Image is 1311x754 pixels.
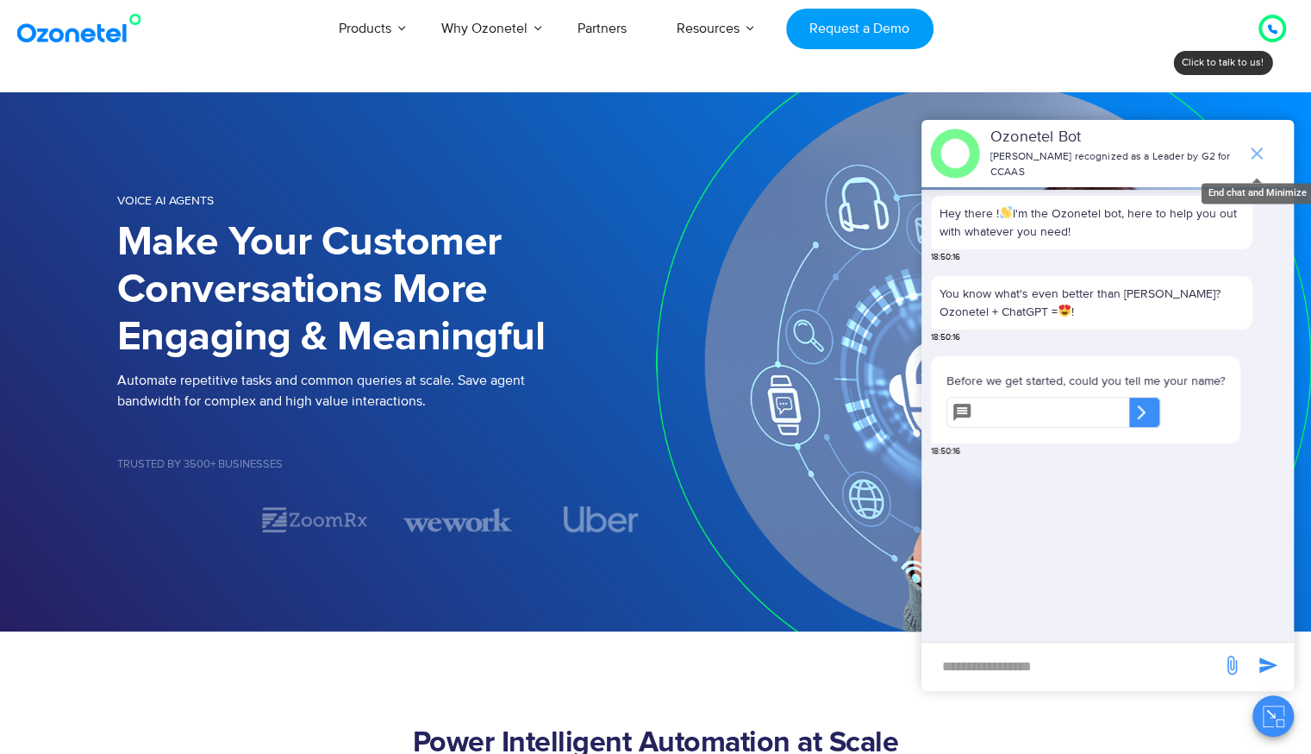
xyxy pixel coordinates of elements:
[1000,206,1012,218] img: 👋
[1251,648,1285,682] span: send message
[990,149,1238,180] p: [PERSON_NAME] recognized as a Leader by G2 for CCAAS
[403,505,512,535] img: wework
[117,505,656,535] div: Image Carousel
[117,459,656,470] h5: Trusted by 3500+ Businesses
[931,331,960,344] span: 18:50:16
[930,651,1213,682] div: new-msg-input
[1239,136,1274,171] span: end chat or minimize
[940,285,1244,321] p: You know what's even better than [PERSON_NAME]? Ozonetel + ChatGPT = !
[546,506,655,532] div: 4 / 7
[117,193,214,208] span: Voice AI Agents
[403,505,512,535] div: 3 / 7
[117,219,656,361] h1: Make Your Customer Conversations More Engaging & Meaningful
[117,509,226,530] div: 1 / 7
[260,505,369,535] img: zoomrx
[260,505,369,535] div: 2 / 7
[946,372,1225,390] p: Before we get started, could you tell me your name?
[1214,648,1249,682] span: send message
[930,129,980,179] img: header
[564,506,639,532] img: uber
[940,204,1244,241] p: Hey there ! I'm the Ozonetel bot, here to help you out with whatever you need!
[117,370,656,412] p: Automate repetitive tasks and common queries at scale. Save agent bandwidth for complex and high ...
[1252,695,1294,737] button: Close chat
[931,445,960,458] span: 18:50:16
[1058,305,1071,317] img: 😍
[786,9,933,49] a: Request a Demo
[990,126,1238,149] p: Ozonetel Bot
[931,251,960,264] span: 18:50:16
